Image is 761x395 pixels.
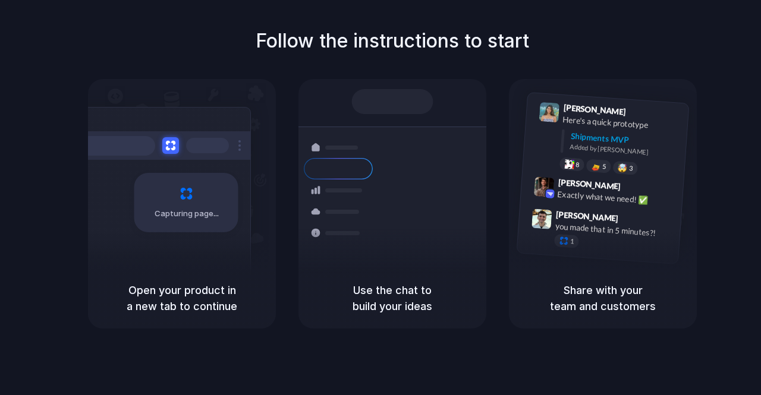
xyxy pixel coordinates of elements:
span: 9:41 AM [630,107,654,121]
div: Exactly what we need! ✅ [557,188,676,208]
span: 5 [602,163,606,170]
h5: Use the chat to build your ideas [313,282,472,314]
span: 3 [629,165,633,172]
div: 🤯 [618,163,628,172]
span: 9:47 AM [622,213,646,227]
div: Shipments MVP [570,130,680,150]
div: Here's a quick prototype [562,113,681,134]
h5: Open your product in a new tab to continue [102,282,262,314]
h1: Follow the instructions to start [256,27,529,55]
span: 8 [576,162,580,168]
span: Capturing page [155,208,221,220]
div: you made that in 5 minutes?! [555,220,674,240]
div: Added by [PERSON_NAME] [570,142,679,159]
span: [PERSON_NAME] [558,176,621,193]
span: [PERSON_NAME] [563,101,626,118]
h5: Share with your team and customers [523,282,683,314]
span: 9:42 AM [624,182,649,196]
span: 1 [570,238,574,245]
span: [PERSON_NAME] [556,208,619,225]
